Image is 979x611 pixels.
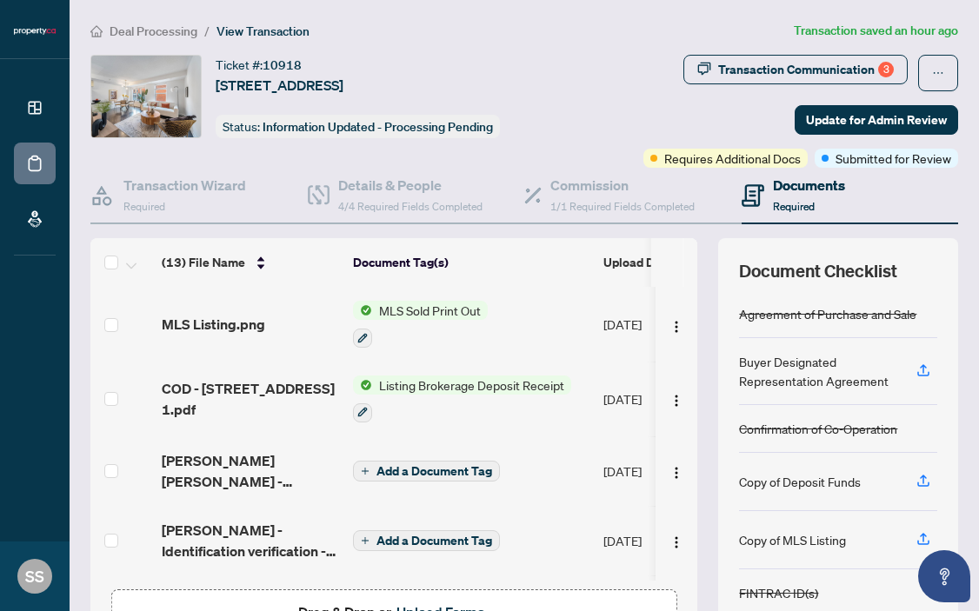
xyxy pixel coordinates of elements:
button: Status IconMLS Sold Print Out [353,301,488,348]
span: MLS Sold Print Out [372,301,488,320]
img: Logo [669,394,683,408]
img: Logo [669,466,683,480]
span: 10918 [263,57,302,73]
h4: Transaction Wizard [123,175,246,196]
span: home [90,25,103,37]
button: Status IconListing Brokerage Deposit Receipt [353,375,571,422]
img: Logo [669,320,683,334]
img: Status Icon [353,301,372,320]
div: Status: [216,115,500,138]
button: Logo [663,457,690,485]
span: Listing Brokerage Deposit Receipt [372,375,571,395]
th: Upload Date [596,238,718,287]
span: Update for Admin Review [806,106,947,134]
div: 3 [878,62,894,77]
td: [DATE] [596,436,718,506]
td: [DATE] [596,506,718,575]
span: View Transaction [216,23,310,39]
button: Open asap [918,550,970,602]
button: Add a Document Tag [353,529,500,552]
th: Document Tag(s) [346,238,596,287]
button: Add a Document Tag [353,530,500,551]
button: Transaction Communication3 [683,55,908,84]
td: [DATE] [596,287,718,362]
article: Transaction saved an hour ago [794,21,958,41]
span: SS [25,564,44,588]
div: Transaction Communication [718,56,894,83]
div: FINTRAC ID(s) [739,583,818,602]
div: Copy of MLS Listing [739,530,846,549]
button: Add a Document Tag [353,461,500,481]
span: [STREET_ADDRESS] [216,75,343,96]
span: plus [361,467,370,475]
button: Logo [663,385,690,413]
span: Information Updated - Processing Pending [263,119,493,135]
button: Logo [663,310,690,338]
button: Update for Admin Review [795,105,958,135]
span: Submitted for Review [836,149,951,168]
div: Confirmation of Co-Operation [739,419,897,438]
span: [PERSON_NAME] - Identification verification - 321775.pdf [162,520,339,561]
span: plus [361,536,370,545]
div: Ticket #: [216,55,302,75]
div: Buyer Designated Representation Agreement [739,352,896,390]
h4: Commission [550,175,695,196]
span: Add a Document Tag [376,535,492,547]
span: COD - [STREET_ADDRESS] 1.pdf [162,378,339,420]
span: [PERSON_NAME] [PERSON_NAME] - Identification verification - 321773.pdf [162,450,339,492]
span: 4/4 Required Fields Completed [338,200,483,213]
div: Copy of Deposit Funds [739,472,861,491]
span: Required [773,200,815,213]
button: Logo [663,527,690,555]
button: Add a Document Tag [353,460,500,482]
img: IMG-E12272669_1.jpg [91,56,201,137]
span: Deal Processing [110,23,197,39]
span: Add a Document Tag [376,465,492,477]
li: / [204,21,210,41]
span: Document Checklist [739,259,897,283]
span: ellipsis [932,67,944,79]
h4: Documents [773,175,845,196]
div: Agreement of Purchase and Sale [739,304,916,323]
th: (13) File Name [155,238,346,287]
span: Upload Date [603,253,673,272]
span: 1/1 Required Fields Completed [550,200,695,213]
h4: Details & People [338,175,483,196]
span: Requires Additional Docs [664,149,801,168]
img: logo [14,26,56,37]
td: [DATE] [596,362,718,436]
img: Status Icon [353,375,372,395]
span: (13) File Name [162,253,245,272]
span: MLS Listing.png [162,314,265,335]
span: Required [123,200,165,213]
img: Logo [669,535,683,549]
